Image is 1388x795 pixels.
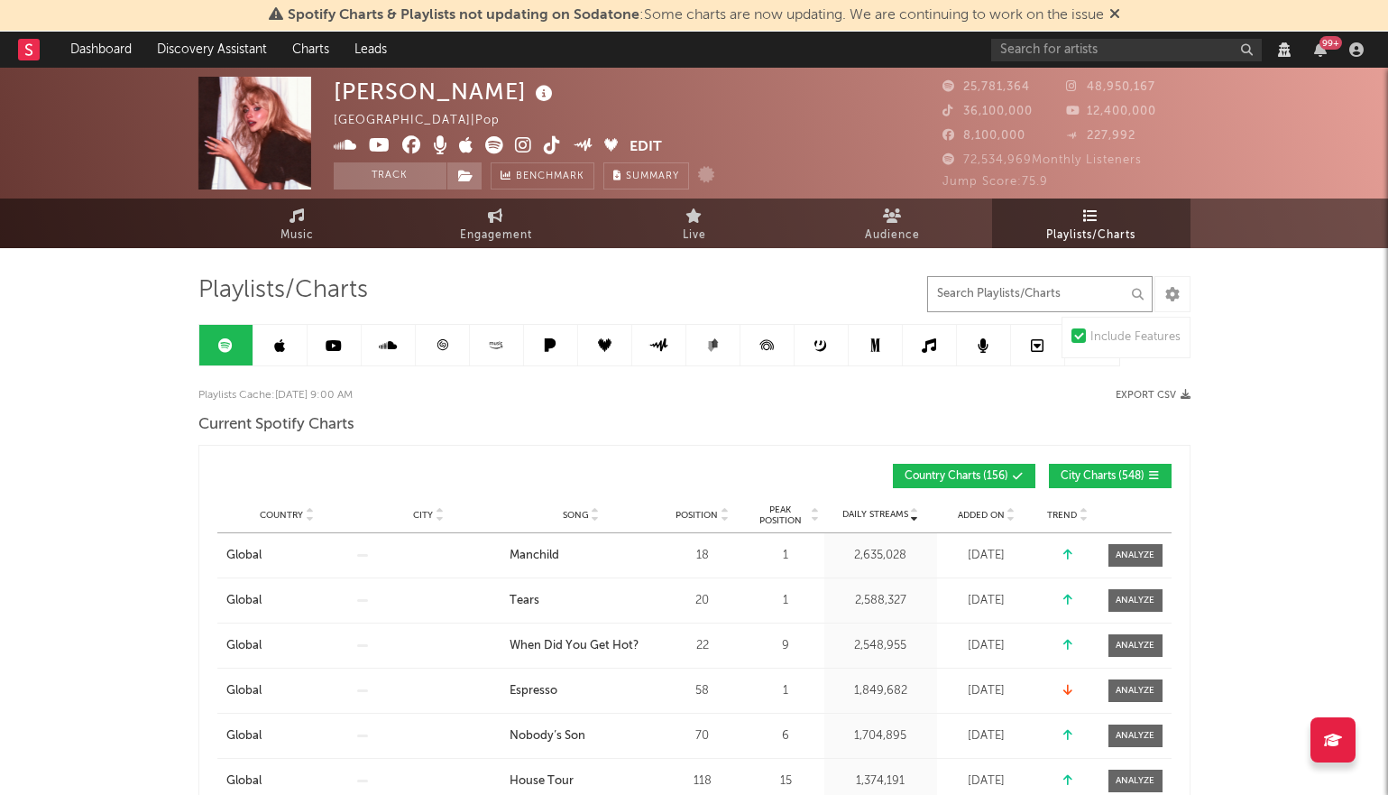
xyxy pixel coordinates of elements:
span: Added On [958,510,1005,521]
button: Export CSV [1116,390,1190,401]
button: Country Charts(156) [893,464,1035,488]
div: 1 [752,592,820,610]
div: 9 [752,637,820,655]
a: Audience [794,199,992,248]
span: Summary [626,171,679,181]
a: Benchmark [491,162,594,190]
div: Nobody’s Son [510,727,585,745]
div: 2,548,955 [829,637,933,655]
a: Charts [280,32,342,68]
div: Tears [510,592,539,610]
div: 99 + [1319,36,1342,50]
div: Global [226,772,262,790]
button: 99+ [1314,42,1327,57]
div: [DATE] [942,592,1032,610]
div: 70 [662,727,743,745]
span: 72,534,969 Monthly Listeners [942,154,1142,166]
div: 20 [662,592,743,610]
span: 8,100,000 [942,130,1025,142]
div: 1,374,191 [829,772,933,790]
span: 227,992 [1066,130,1135,142]
span: Song [563,510,589,521]
div: 18 [662,547,743,565]
a: Global [226,592,348,610]
div: [DATE] [942,547,1032,565]
div: [DATE] [942,772,1032,790]
div: Global [226,682,262,700]
span: Music [280,225,314,246]
a: Global [226,682,348,700]
a: Live [595,199,794,248]
button: City Charts(548) [1049,464,1172,488]
div: 118 [662,772,743,790]
span: Engagement [460,225,532,246]
span: : Some charts are now updating. We are continuing to work on the issue [288,8,1104,23]
a: Global [226,772,348,790]
div: 1 [752,547,820,565]
span: Trend [1047,510,1077,521]
a: Global [226,637,348,655]
span: Peak Position [752,504,809,526]
span: City Charts ( 548 ) [1061,471,1144,482]
div: 15 [752,772,820,790]
div: Global [226,637,262,655]
span: City [413,510,433,521]
a: Nobody’s Son [510,727,653,745]
span: Audience [865,225,920,246]
button: Edit [630,136,662,159]
a: Playlists/Charts [992,199,1190,248]
div: [GEOGRAPHIC_DATA] | Pop [334,110,541,132]
span: Benchmark [516,166,584,188]
span: Current Spotify Charts [198,414,354,436]
a: Espresso [510,682,653,700]
div: Global [226,592,262,610]
div: 1,849,682 [829,682,933,700]
a: House Tour [510,772,653,790]
div: [PERSON_NAME] [334,77,557,106]
a: Global [226,547,348,565]
div: When Did You Get Hot? [510,637,639,655]
div: Espresso [510,682,557,700]
span: Dismiss [1109,8,1120,23]
span: Country Charts ( 156 ) [905,471,1008,482]
span: Country [260,510,303,521]
span: Daily Streams [842,508,908,522]
span: Live [683,225,706,246]
div: Include Features [1090,327,1181,348]
button: Summary [603,162,689,190]
a: Discovery Assistant [144,32,280,68]
div: [DATE] [942,637,1032,655]
a: Dashboard [58,32,144,68]
span: Position [676,510,718,521]
span: 25,781,364 [942,81,1030,93]
div: 6 [752,727,820,745]
div: [DATE] [942,682,1032,700]
input: Search Playlists/Charts [927,276,1153,312]
div: 2,588,327 [829,592,933,610]
p: Playlists Cache: [DATE] 9:00 AM [198,384,353,406]
div: House Tour [510,772,574,790]
div: Global [226,727,262,745]
a: Tears [510,592,653,610]
span: 12,400,000 [1066,106,1156,117]
span: Spotify Charts & Playlists not updating on Sodatone [288,8,639,23]
div: Global [226,547,262,565]
a: Leads [342,32,400,68]
button: Track [334,162,446,190]
span: Jump Score: 75.9 [942,176,1048,188]
div: 1,704,895 [829,727,933,745]
input: Search for artists [991,39,1262,61]
div: Manchild [510,547,559,565]
a: Music [198,199,397,248]
div: 58 [662,682,743,700]
span: Playlists/Charts [198,280,368,301]
div: 2,635,028 [829,547,933,565]
a: Engagement [397,199,595,248]
span: 36,100,000 [942,106,1033,117]
a: Manchild [510,547,653,565]
span: 48,950,167 [1066,81,1155,93]
span: Playlists/Charts [1046,225,1135,246]
a: When Did You Get Hot? [510,637,653,655]
a: Global [226,727,348,745]
div: 22 [662,637,743,655]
